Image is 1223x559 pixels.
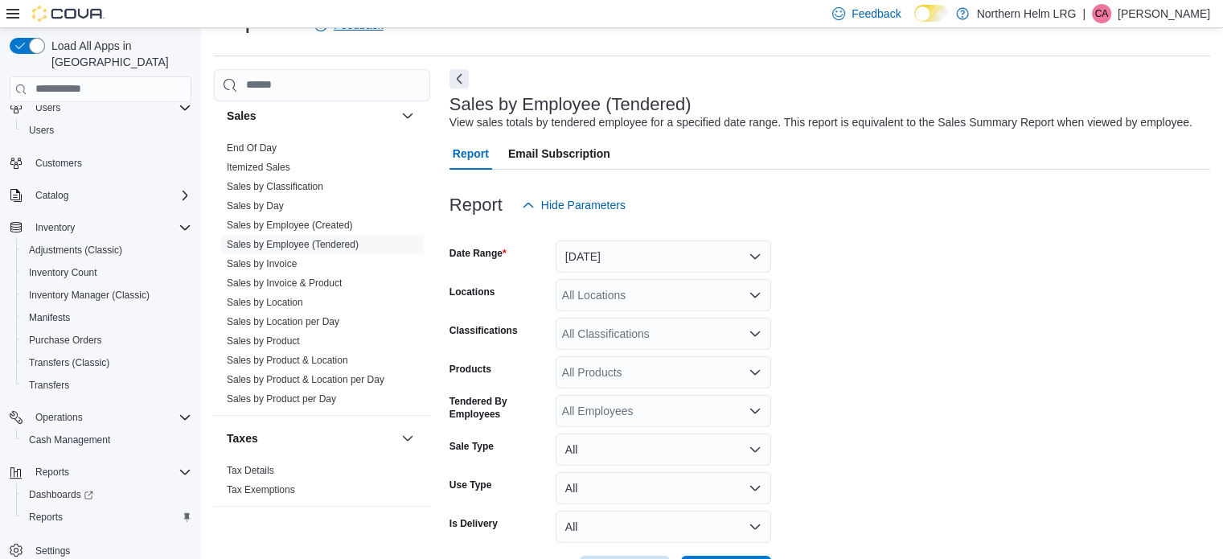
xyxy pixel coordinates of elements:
[852,6,901,22] span: Feedback
[29,98,191,117] span: Users
[35,189,68,202] span: Catalog
[227,257,297,270] span: Sales by Invoice
[23,331,191,350] span: Purchase Orders
[449,517,498,530] label: Is Delivery
[29,356,109,369] span: Transfers (Classic)
[29,462,191,482] span: Reports
[449,195,503,215] h3: Report
[23,121,191,140] span: Users
[449,479,491,491] label: Use Type
[515,189,632,221] button: Hide Parameters
[541,197,626,213] span: Hide Parameters
[227,373,384,386] span: Sales by Product & Location per Day
[214,138,430,415] div: Sales
[23,376,76,395] a: Transfers
[29,408,191,427] span: Operations
[23,485,100,504] a: Dashboards
[29,408,89,427] button: Operations
[914,5,948,22] input: Dark Mode
[29,154,88,173] a: Customers
[749,289,761,302] button: Open list of options
[35,157,82,170] span: Customers
[32,6,105,22] img: Cova
[23,286,156,305] a: Inventory Manager (Classic)
[3,184,198,207] button: Catalog
[16,483,198,506] a: Dashboards
[914,22,915,23] span: Dark Mode
[227,200,284,212] a: Sales by Day
[227,219,353,232] span: Sales by Employee (Created)
[35,466,69,479] span: Reports
[214,461,430,506] div: Taxes
[227,393,336,405] span: Sales by Product per Day
[749,366,761,379] button: Open list of options
[227,464,274,477] span: Tax Details
[23,240,191,260] span: Adjustments (Classic)
[23,376,191,395] span: Transfers
[227,108,395,124] button: Sales
[16,284,198,306] button: Inventory Manager (Classic)
[227,393,336,405] a: Sales by Product per Day
[227,162,290,173] a: Itemized Sales
[227,484,295,495] a: Tax Exemptions
[23,485,191,504] span: Dashboards
[29,266,97,279] span: Inventory Count
[449,69,469,88] button: Next
[449,247,507,260] label: Date Range
[227,316,339,327] a: Sales by Location per Day
[227,142,277,154] a: End Of Day
[23,240,129,260] a: Adjustments (Classic)
[16,239,198,261] button: Adjustments (Classic)
[227,277,342,289] a: Sales by Invoice & Product
[453,138,489,170] span: Report
[29,488,93,501] span: Dashboards
[227,181,323,192] a: Sales by Classification
[449,95,692,114] h3: Sales by Employee (Tendered)
[29,124,54,137] span: Users
[23,508,69,527] a: Reports
[1095,4,1109,23] span: CA
[3,406,198,429] button: Operations
[556,472,771,504] button: All
[227,220,353,231] a: Sales by Employee (Created)
[227,239,359,250] a: Sales by Employee (Tendered)
[23,308,76,327] a: Manifests
[29,434,110,446] span: Cash Management
[23,430,191,450] span: Cash Management
[449,395,549,421] label: Tendered By Employees
[508,138,610,170] span: Email Subscription
[227,483,295,496] span: Tax Exemptions
[29,379,69,392] span: Transfers
[227,297,303,308] a: Sales by Location
[16,506,198,528] button: Reports
[29,218,81,237] button: Inventory
[227,199,284,212] span: Sales by Day
[29,98,67,117] button: Users
[749,327,761,340] button: Open list of options
[23,353,191,372] span: Transfers (Classic)
[227,180,323,193] span: Sales by Classification
[23,508,191,527] span: Reports
[977,4,1077,23] p: Northern Helm LRG
[16,374,198,397] button: Transfers
[29,511,63,524] span: Reports
[3,461,198,483] button: Reports
[398,429,417,448] button: Taxes
[23,121,60,140] a: Users
[227,465,274,476] a: Tax Details
[35,221,75,234] span: Inventory
[449,363,491,376] label: Products
[1082,4,1086,23] p: |
[16,329,198,351] button: Purchase Orders
[29,289,150,302] span: Inventory Manager (Classic)
[227,430,395,446] button: Taxes
[35,411,83,424] span: Operations
[227,108,257,124] h3: Sales
[23,263,191,282] span: Inventory Count
[1118,4,1210,23] p: [PERSON_NAME]
[16,261,198,284] button: Inventory Count
[227,374,384,385] a: Sales by Product & Location per Day
[227,335,300,347] a: Sales by Product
